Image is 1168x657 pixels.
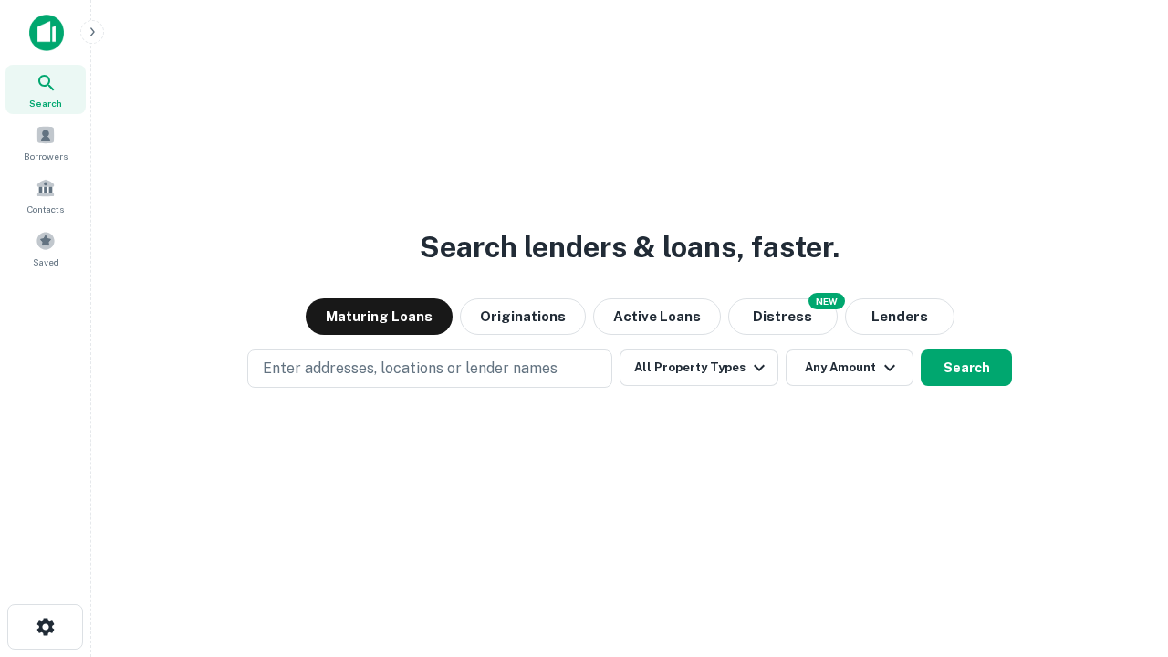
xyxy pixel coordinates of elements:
[27,202,64,216] span: Contacts
[921,349,1012,386] button: Search
[808,293,845,309] div: NEW
[420,225,839,269] h3: Search lenders & loans, faster.
[593,298,721,335] button: Active Loans
[306,298,453,335] button: Maturing Loans
[5,171,86,220] a: Contacts
[5,118,86,167] a: Borrowers
[24,149,68,163] span: Borrowers
[786,349,913,386] button: Any Amount
[845,298,954,335] button: Lenders
[728,298,838,335] button: Search distressed loans with lien and other non-mortgage details.
[29,96,62,110] span: Search
[33,255,59,269] span: Saved
[5,65,86,114] a: Search
[263,358,558,380] p: Enter addresses, locations or lender names
[620,349,778,386] button: All Property Types
[1077,511,1168,599] iframe: Chat Widget
[5,224,86,273] a: Saved
[460,298,586,335] button: Originations
[247,349,612,388] button: Enter addresses, locations or lender names
[29,15,64,51] img: capitalize-icon.png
